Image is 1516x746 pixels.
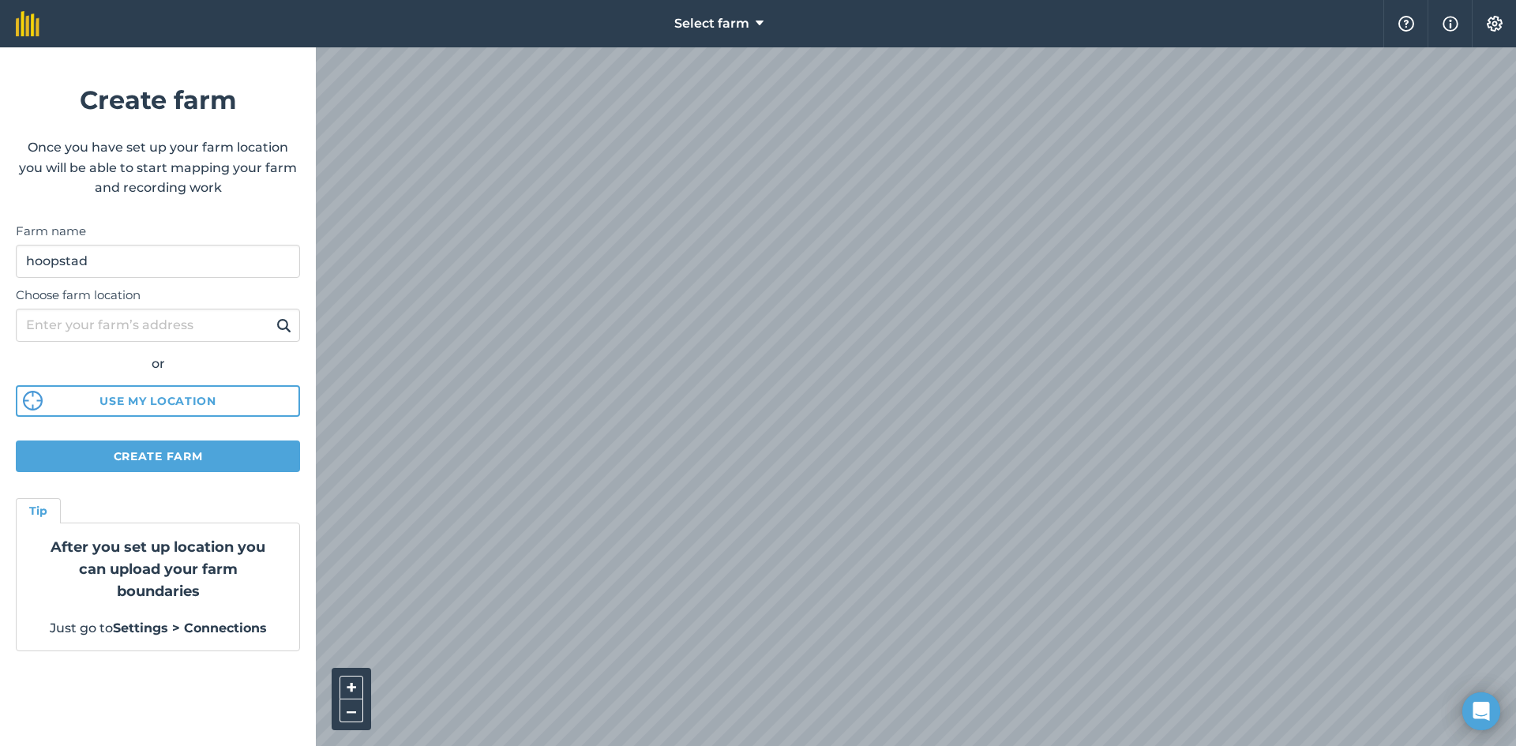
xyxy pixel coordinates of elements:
div: or [16,354,300,374]
span: Select farm [674,14,749,33]
img: svg%3e [23,391,43,410]
img: fieldmargin Logo [16,11,39,36]
label: Farm name [16,222,300,241]
img: svg+xml;base64,PHN2ZyB4bWxucz0iaHR0cDovL3d3dy53My5vcmcvMjAwMC9zdmciIHdpZHRoPSIxOSIgaGVpZ2h0PSIyNC... [276,316,291,335]
input: Farm name [16,245,300,278]
button: Create farm [16,440,300,472]
label: Choose farm location [16,286,300,305]
button: – [340,699,363,722]
div: Open Intercom Messenger [1462,692,1500,730]
img: svg+xml;base64,PHN2ZyB4bWxucz0iaHR0cDovL3d3dy53My5vcmcvMjAwMC9zdmciIHdpZHRoPSIxNyIgaGVpZ2h0PSIxNy... [1443,14,1458,33]
img: A cog icon [1485,16,1504,32]
input: Enter your farm’s address [16,309,300,342]
strong: Settings > Connections [113,620,267,635]
button: + [340,676,363,699]
img: A question mark icon [1397,16,1416,32]
p: Just go to [36,618,280,639]
strong: After you set up location you can upload your farm boundaries [51,538,265,600]
p: Once you have set up your farm location you will be able to start mapping your farm and recording... [16,137,300,198]
h4: Tip [29,502,47,519]
button: Use my location [16,385,300,417]
h1: Create farm [16,80,300,120]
